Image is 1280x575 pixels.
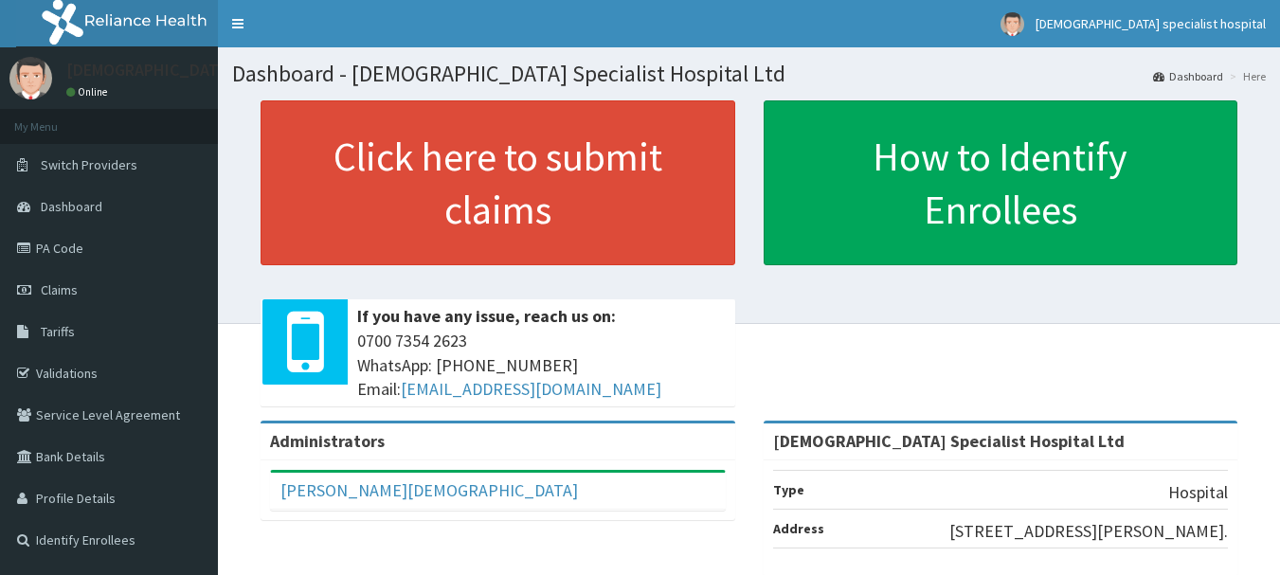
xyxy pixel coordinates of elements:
[270,430,385,452] b: Administrators
[41,281,78,298] span: Claims
[357,305,616,327] b: If you have any issue, reach us on:
[41,323,75,340] span: Tariffs
[773,430,1125,452] strong: [DEMOGRAPHIC_DATA] Specialist Hospital Ltd
[1168,480,1228,505] p: Hospital
[773,481,804,498] b: Type
[1225,68,1266,84] li: Here
[66,85,112,99] a: Online
[232,62,1266,86] h1: Dashboard - [DEMOGRAPHIC_DATA] Specialist Hospital Ltd
[764,100,1238,265] a: How to Identify Enrollees
[1036,15,1266,32] span: [DEMOGRAPHIC_DATA] specialist hospital
[1001,12,1024,36] img: User Image
[357,329,726,402] span: 0700 7354 2623 WhatsApp: [PHONE_NUMBER] Email:
[949,519,1228,544] p: [STREET_ADDRESS][PERSON_NAME].
[280,479,578,501] a: [PERSON_NAME][DEMOGRAPHIC_DATA]
[9,57,52,99] img: User Image
[401,378,661,400] a: [EMAIL_ADDRESS][DOMAIN_NAME]
[773,520,824,537] b: Address
[261,100,735,265] a: Click here to submit claims
[41,156,137,173] span: Switch Providers
[1153,68,1223,84] a: Dashboard
[66,62,373,79] p: [DEMOGRAPHIC_DATA] specialist hospital
[41,198,102,215] span: Dashboard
